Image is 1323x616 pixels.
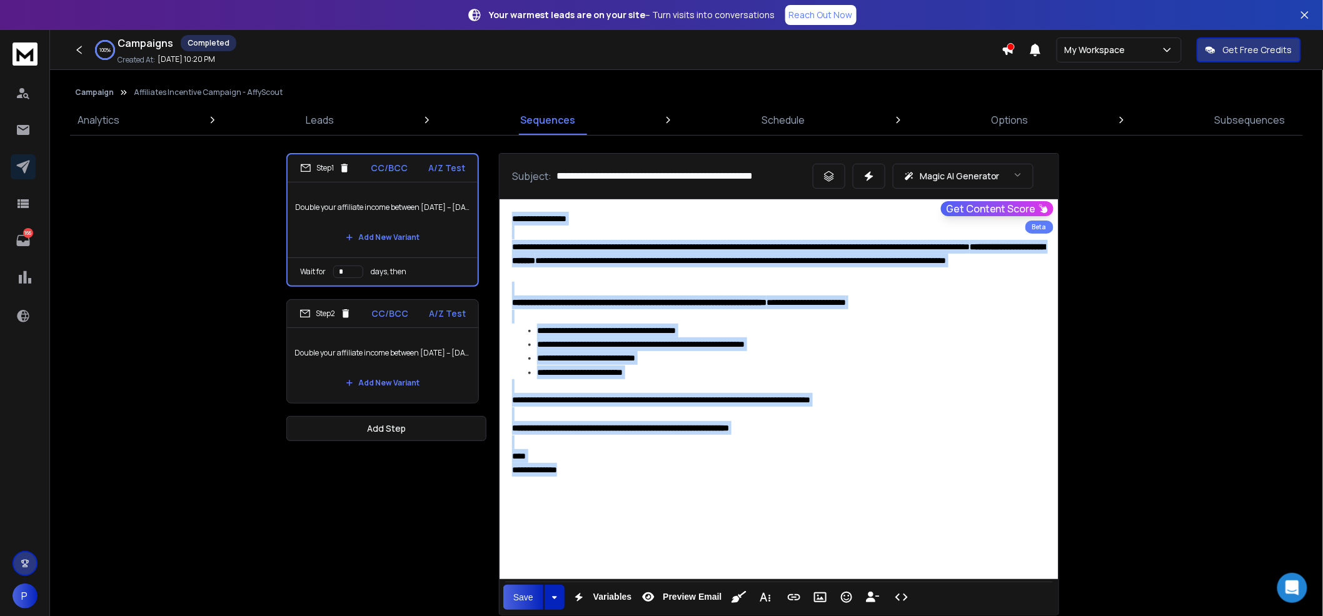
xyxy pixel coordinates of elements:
[782,585,806,610] button: Insert Link (⌘K)
[893,164,1034,189] button: Magic AI Generator
[755,105,813,135] a: Schedule
[789,9,853,21] p: Reach Out Now
[429,307,466,320] p: A/Z Test
[835,585,858,610] button: Emoticons
[428,162,465,174] p: A/Z Test
[490,9,775,21] p: – Turn visits into conversations
[286,416,486,441] button: Add Step
[992,112,1029,127] p: Options
[371,267,406,277] p: days, then
[11,228,36,253] a: 166
[941,201,1054,216] button: Get Content Score
[158,54,215,64] p: [DATE] 10:20 PM
[13,584,38,609] button: P
[890,585,913,610] button: Code View
[298,105,341,135] a: Leads
[75,87,114,97] button: Campaign
[1215,112,1285,127] p: Subsequences
[490,9,646,21] strong: Your warmest leads are on your site
[99,46,111,54] p: 100 %
[636,585,724,610] button: Preview Email
[1207,105,1293,135] a: Subsequences
[336,370,430,395] button: Add New Variant
[808,585,832,610] button: Insert Image (⌘P)
[1223,44,1292,56] p: Get Free Credits
[513,105,583,135] a: Sequences
[567,585,635,610] button: Variables
[118,55,155,65] p: Created At:
[984,105,1036,135] a: Options
[181,35,236,51] div: Completed
[1065,44,1130,56] p: My Workspace
[306,112,334,127] p: Leads
[118,36,173,51] h1: Campaigns
[1277,573,1307,603] div: Open Intercom Messenger
[591,592,635,602] span: Variables
[920,170,1000,182] p: Magic AI Generator
[762,112,805,127] p: Schedule
[295,190,470,225] p: Double your affiliate income between [DATE] – [DATE]
[286,153,479,287] li: Step1CC/BCCA/Z TestDouble your affiliate income between [DATE] – [DATE]Add New VariantWait forday...
[727,585,751,610] button: Clean HTML
[13,42,38,66] img: logo
[300,162,350,174] div: Step 1
[300,267,326,277] p: Wait for
[286,299,479,404] li: Step2CC/BCCA/Z TestDouble your affiliate income between [DATE] – [DATE]Add New Variant
[520,112,575,127] p: Sequences
[336,225,430,250] button: Add New Variant
[70,105,127,135] a: Analytics
[861,585,885,610] button: Insert Unsubscribe Link
[78,112,119,127] p: Analytics
[134,87,283,97] p: Affiliates Incentive Campaign - AffyScout
[512,169,551,184] p: Subject:
[294,335,471,370] p: Double your affiliate income between [DATE] – [DATE]
[1197,37,1301,62] button: Get Free Credits
[1025,221,1054,234] div: Beta
[785,5,857,25] a: Reach Out Now
[503,585,543,610] button: Save
[299,308,351,319] div: Step 2
[372,307,409,320] p: CC/BCC
[23,228,33,238] p: 166
[660,592,724,602] span: Preview Email
[753,585,777,610] button: More Text
[371,162,408,174] p: CC/BCC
